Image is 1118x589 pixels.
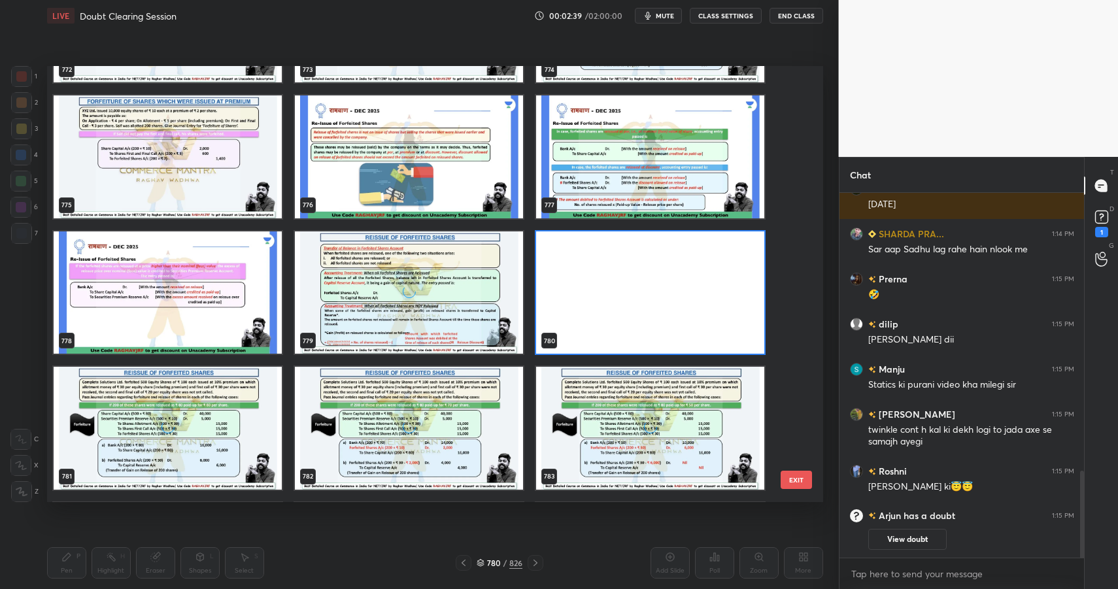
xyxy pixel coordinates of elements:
[1052,467,1074,475] div: 1:15 PM
[509,557,522,569] div: 826
[868,198,1074,211] div: [DATE]
[868,480,1074,494] div: [PERSON_NAME] ki😇😇
[10,171,38,192] div: 5
[10,429,39,450] div: C
[868,243,1074,256] div: Sar aap Sadhu lag rahe hain nlook me
[868,333,1074,346] div: [PERSON_NAME] dii
[850,273,863,286] img: c1080fa45a5a44a8aab3a556101e2996.jpg
[868,379,1074,392] div: Statics ki purani video kha milegi sir
[635,8,682,24] button: mute
[536,95,764,218] img: 17593046133CUT81.pdf
[876,272,907,286] h6: Prerna
[1109,241,1114,250] p: G
[1052,365,1074,373] div: 1:15 PM
[868,230,876,238] img: Learner_Badge_beginner_1_8b307cf2a0.svg
[10,197,38,218] div: 6
[295,95,523,218] img: 17593046133CUT81.pdf
[1052,275,1074,283] div: 1:15 PM
[11,118,38,139] div: 3
[868,424,1074,448] div: twinkle cont h kal ki dekh logi to jada axe se samajh ayegi
[850,465,863,478] img: 210c35423b0a43fd90e50c7ab66346eb.jpg
[1052,512,1074,520] div: 1:15 PM
[1110,167,1114,177] p: T
[850,363,863,376] img: 3
[868,412,876,419] img: no-rating-badge.077c3623.svg
[503,559,507,567] div: /
[10,455,39,476] div: X
[781,471,812,489] button: EXIT
[868,277,876,284] img: no-rating-badge.077c3623.svg
[770,8,823,24] button: End Class
[690,8,762,24] button: CLASS SETTINGS
[876,510,901,522] h6: Arjun
[901,510,955,522] span: has a doubt
[10,144,38,165] div: 4
[876,407,955,421] h6: [PERSON_NAME]
[1052,320,1074,328] div: 1:15 PM
[11,66,37,87] div: 1
[1110,204,1114,214] p: D
[868,288,1074,301] div: 🤣
[850,227,863,241] img: 41311b1effc0457c9760c290fa0191f8.jpg
[487,559,500,567] div: 780
[1052,230,1074,238] div: 1:14 PM
[1095,227,1108,237] div: 1
[54,231,282,354] img: 17593046133CUT81.pdf
[868,469,876,476] img: no-rating-badge.077c3623.svg
[536,231,764,354] img: 17593046133CUT81.pdf
[876,464,907,478] h6: Roshni
[47,66,800,503] div: grid
[656,11,674,20] span: mute
[80,10,177,22] h4: Doubt Clearing Session
[868,510,876,522] img: no-rating-badge.077c3623.svg
[11,92,38,113] div: 2
[868,367,876,374] img: no-rating-badge.077c3623.svg
[839,193,1085,558] div: grid
[876,227,944,241] h6: SHARDA PRA...
[47,8,75,24] div: LIVE
[54,95,282,218] img: 17593046133CUT81.pdf
[876,362,905,376] h6: Manju
[11,481,39,502] div: Z
[839,158,881,192] p: Chat
[1052,411,1074,418] div: 1:15 PM
[868,529,947,550] button: View doubt
[850,318,863,331] img: default.png
[868,322,876,329] img: no-rating-badge.077c3623.svg
[876,317,898,331] h6: dilip
[11,223,38,244] div: 7
[850,408,863,421] img: 0ef6939832ea4fa8a57aa5e5a31f18d1.jpg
